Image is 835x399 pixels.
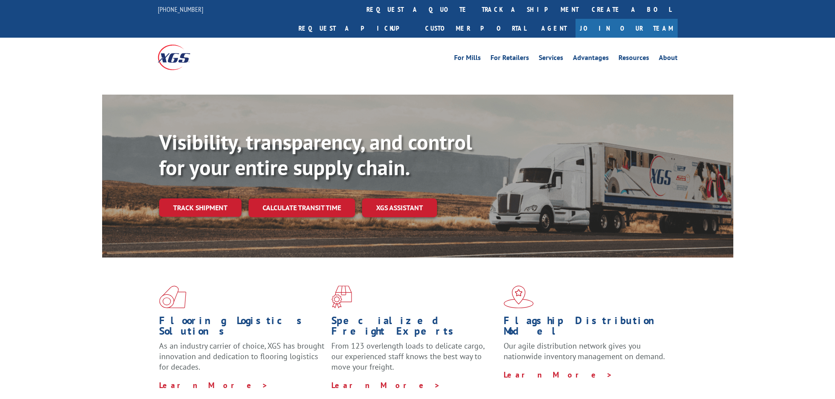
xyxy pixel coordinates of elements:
[490,54,529,64] a: For Retailers
[159,315,325,341] h1: Flooring Logistics Solutions
[504,370,613,380] a: Learn More >
[573,54,609,64] a: Advantages
[292,19,419,38] a: Request a pickup
[331,380,441,390] a: Learn More >
[576,19,678,38] a: Join Our Team
[504,341,665,361] span: Our agile distribution network gives you nationwide inventory management on demand.
[159,341,324,372] span: As an industry carrier of choice, XGS has brought innovation and dedication to flooring logistics...
[504,315,669,341] h1: Flagship Distribution Model
[159,286,186,308] img: xgs-icon-total-supply-chain-intelligence-red
[659,54,678,64] a: About
[533,19,576,38] a: Agent
[362,198,437,217] a: XGS ASSISTANT
[331,315,497,341] h1: Specialized Freight Experts
[159,128,472,181] b: Visibility, transparency, and control for your entire supply chain.
[331,286,352,308] img: xgs-icon-focused-on-flooring-red
[159,198,242,217] a: Track shipment
[618,54,649,64] a: Resources
[249,198,355,217] a: Calculate transit time
[504,286,534,308] img: xgs-icon-flagship-distribution-model-red
[331,341,497,380] p: From 123 overlength loads to delicate cargo, our experienced staff knows the best way to move you...
[539,54,563,64] a: Services
[158,5,203,14] a: [PHONE_NUMBER]
[454,54,481,64] a: For Mills
[419,19,533,38] a: Customer Portal
[159,380,268,390] a: Learn More >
